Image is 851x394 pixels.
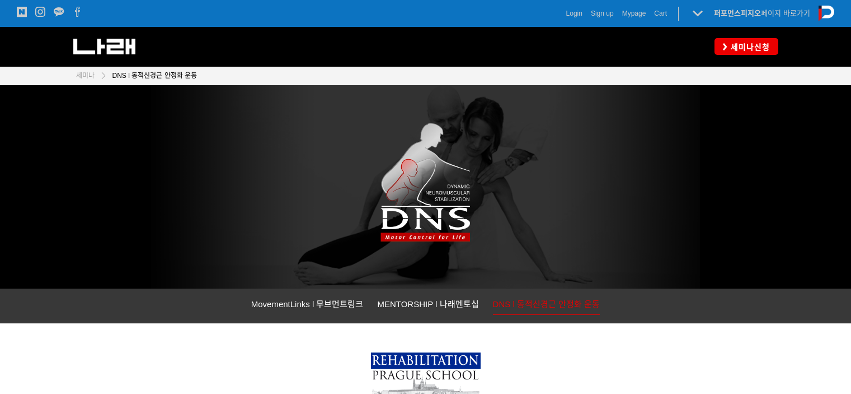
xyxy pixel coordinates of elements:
[251,297,364,314] a: MovementLinks l 무브먼트링크
[566,8,582,19] a: Login
[591,8,614,19] a: Sign up
[377,297,478,314] a: MENTORSHIP l 나래멘토십
[76,70,95,81] a: 세미나
[76,72,95,80] span: 세미나
[493,299,600,309] span: DNS l 동적신경근 안정화 운동
[622,8,646,19] a: Mypage
[714,9,761,17] strong: 퍼포먼스피지오
[493,297,600,315] a: DNS l 동적신경근 안정화 운동
[714,9,810,17] a: 퍼포먼스피지오페이지 바로가기
[727,41,770,53] span: 세미나신청
[251,299,364,309] span: MovementLinks l 무브먼트링크
[112,72,197,80] span: DNS l 동적신경근 안정화 운동
[377,299,478,309] span: MENTORSHIP l 나래멘토십
[714,38,778,54] a: 세미나신청
[654,8,667,19] a: Cart
[107,70,197,81] a: DNS l 동적신경근 안정화 운동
